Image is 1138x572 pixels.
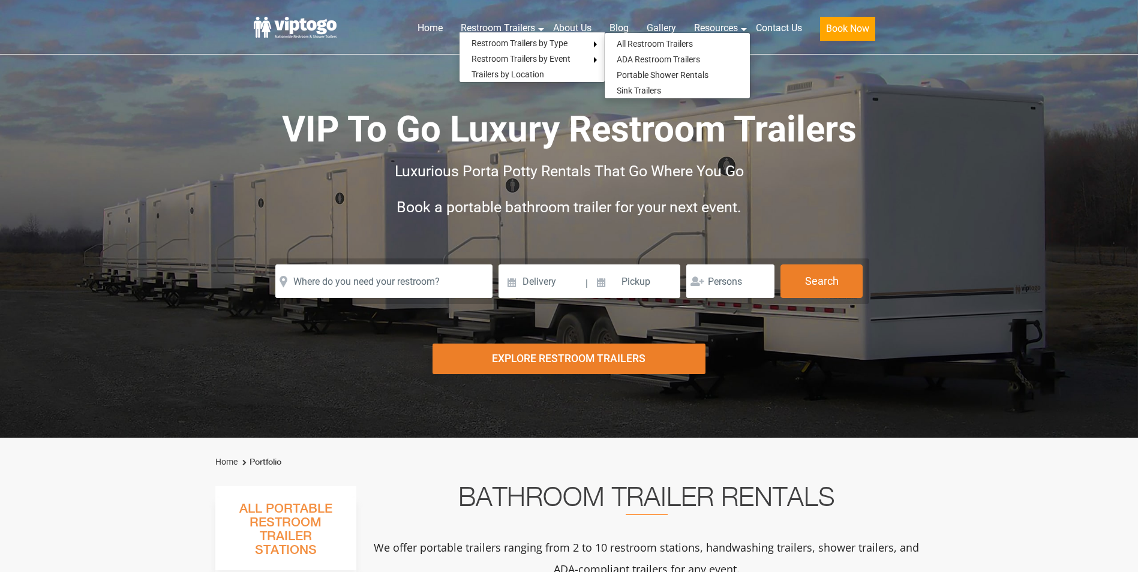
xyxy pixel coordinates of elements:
span: Book a portable bathroom trailer for your next event. [397,198,741,216]
a: Resources [685,15,747,41]
a: Portable Shower Rentals [605,67,720,83]
input: Delivery [499,264,584,298]
a: Sink Trailers [605,83,673,98]
a: Restroom Trailers by Event [460,51,582,67]
a: Book Now [811,15,884,48]
h3: All Portable Restroom Trailer Stations [215,498,356,570]
input: Persons [686,264,774,298]
li: Portfolio [239,455,281,469]
a: Home [215,457,238,466]
div: Explore Restroom Trailers [433,344,705,374]
a: Home [409,15,452,41]
a: Restroom Trailers by Type [460,35,579,51]
span: | [585,264,588,303]
span: Luxurious Porta Potty Rentals That Go Where You Go [395,162,744,180]
span: VIP To Go Luxury Restroom Trailers [282,108,857,150]
a: Contact Us [747,15,811,41]
a: ADA Restroom Trailers [605,52,712,67]
button: Book Now [820,17,875,41]
h2: Bathroom Trailer Rentals [373,486,921,515]
a: Gallery [638,15,685,41]
a: About Us [544,15,600,41]
input: Where do you need your restroom? [275,264,493,298]
a: Restroom Trailers [452,15,544,41]
a: Blog [600,15,638,41]
input: Pickup [590,264,681,298]
button: Search [780,264,863,298]
a: All Restroom Trailers [605,36,705,52]
a: Trailers by Location [460,67,556,82]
